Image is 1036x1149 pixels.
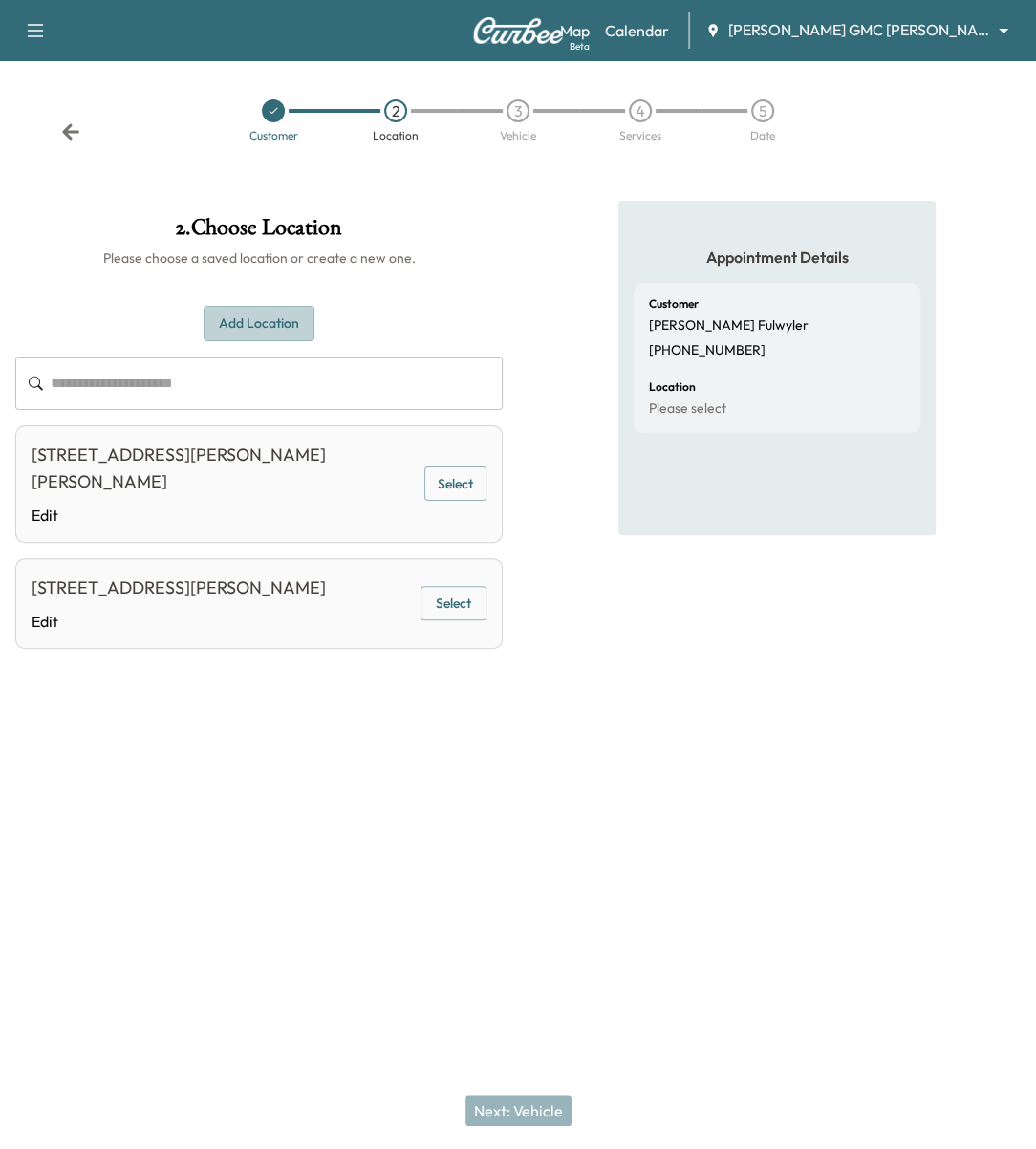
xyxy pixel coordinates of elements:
a: MapBeta [560,19,590,42]
div: Date [750,130,775,141]
h6: Location [649,381,696,393]
h5: Appointment Details [634,247,920,268]
button: Select [421,586,486,621]
p: [PERSON_NAME] Fulwyler [649,317,809,335]
div: 2 [384,99,407,122]
span: [PERSON_NAME] GMC [PERSON_NAME] [728,19,990,41]
p: [PHONE_NUMBER] [649,342,766,359]
div: 5 [751,99,774,122]
div: [STREET_ADDRESS][PERSON_NAME][PERSON_NAME] [32,442,415,495]
h6: Please choose a saved location or create a new one. [15,249,503,268]
a: Edit [32,504,415,527]
div: Vehicle [500,130,536,141]
div: Location [373,130,419,141]
div: Customer [249,130,298,141]
a: Edit [32,610,326,633]
button: Select [424,466,486,502]
div: Services [619,130,661,141]
div: [STREET_ADDRESS][PERSON_NAME] [32,574,326,601]
a: Calendar [605,19,669,42]
button: Add Location [204,306,314,341]
div: Beta [570,39,590,54]
h1: 2 . Choose Location [15,216,503,249]
div: 3 [507,99,529,122]
h6: Customer [649,298,699,310]
div: 4 [629,99,652,122]
p: Please select [649,401,726,418]
img: Curbee Logo [472,17,564,44]
div: Back [61,122,80,141]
